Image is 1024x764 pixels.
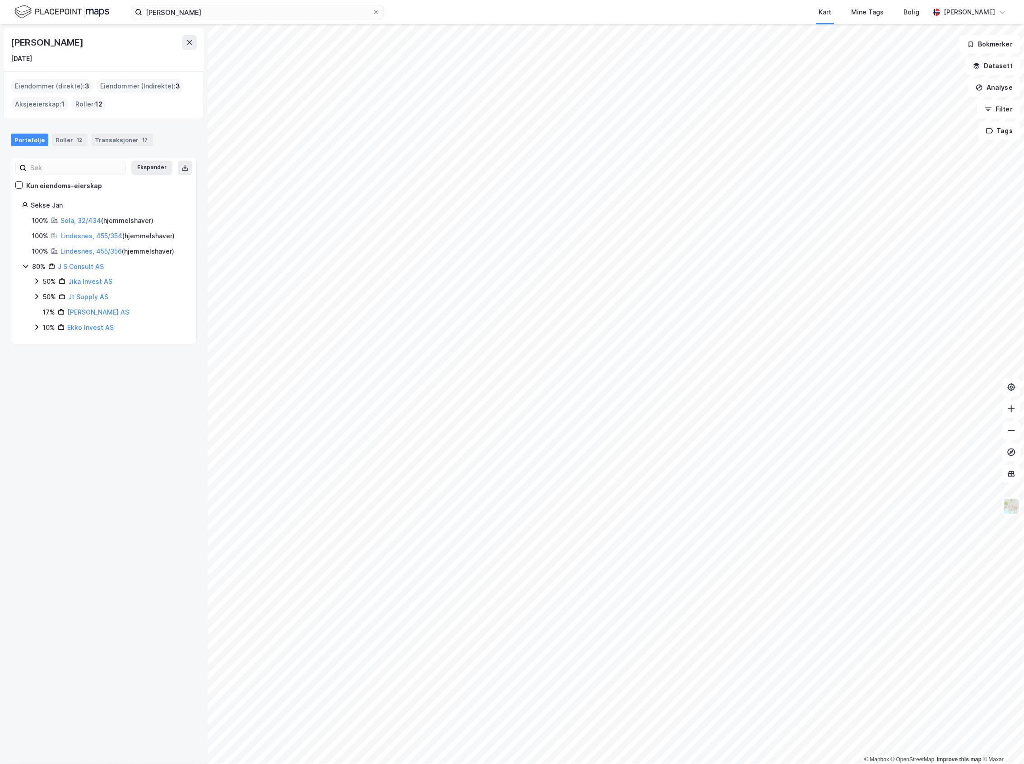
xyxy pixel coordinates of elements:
[979,721,1024,764] div: Kontrollprogram for chat
[979,721,1024,764] iframe: Chat Widget
[819,7,831,18] div: Kart
[43,276,56,287] div: 50%
[26,181,102,191] div: Kun eiendoms-eierskap
[43,307,55,318] div: 17%
[944,7,995,18] div: [PERSON_NAME]
[58,263,104,270] a: J S Consult AS
[968,79,1020,97] button: Analyse
[60,231,175,241] div: ( hjemmelshaver )
[43,292,56,302] div: 50%
[67,308,129,316] a: [PERSON_NAME] AS
[85,81,89,92] span: 3
[95,99,102,110] span: 12
[131,161,172,175] button: Ekspander
[904,7,919,18] div: Bolig
[91,134,153,146] div: Transaksjoner
[97,79,184,93] div: Eiendommer (Indirekte) :
[176,81,180,92] span: 3
[68,278,112,285] a: Jika Invest AS
[977,100,1020,118] button: Filter
[43,322,55,333] div: 10%
[891,756,935,763] a: OpenStreetMap
[1003,498,1020,515] img: Z
[978,122,1020,140] button: Tags
[60,246,174,257] div: ( hjemmelshaver )
[60,215,153,226] div: ( hjemmelshaver )
[864,756,889,763] a: Mapbox
[965,57,1020,75] button: Datasett
[14,4,109,20] img: logo.f888ab2527a4732fd821a326f86c7f29.svg
[60,217,101,224] a: Sola, 32/434
[11,134,48,146] div: Portefølje
[52,134,88,146] div: Roller
[60,232,122,240] a: Lindesnes, 455/354
[11,79,93,93] div: Eiendommer (direkte) :
[67,324,114,331] a: Ekko Invest AS
[11,97,68,111] div: Aksjeeierskap :
[11,35,85,50] div: [PERSON_NAME]
[32,215,48,226] div: 100%
[60,247,122,255] a: Lindesnes, 455/356
[11,53,32,64] div: [DATE]
[142,5,372,19] input: Søk på adresse, matrikkel, gårdeiere, leietakere eller personer
[959,35,1020,53] button: Bokmerker
[75,135,84,144] div: 12
[937,756,982,763] a: Improve this map
[851,7,884,18] div: Mine Tags
[72,97,106,111] div: Roller :
[61,99,65,110] span: 1
[32,261,46,272] div: 80%
[32,231,48,241] div: 100%
[31,200,185,211] div: Sekse Jan
[140,135,149,144] div: 17
[68,293,108,301] a: Jt Supply AS
[27,161,125,175] input: Søk
[32,246,48,257] div: 100%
